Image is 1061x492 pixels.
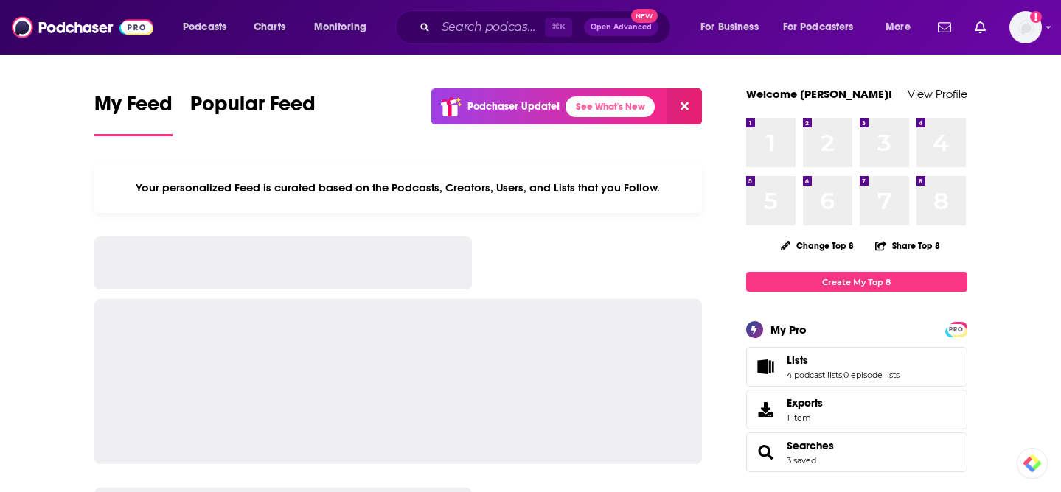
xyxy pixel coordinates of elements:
img: Podchaser - Follow, Share and Rate Podcasts [12,13,153,41]
button: open menu [173,15,246,39]
span: Lists [746,347,967,387]
a: Lists [751,356,781,377]
a: Lists [787,354,900,367]
a: Searches [751,442,781,463]
span: Exports [751,399,781,420]
span: Monitoring [314,17,366,38]
div: Your personalized Feed is curated based on the Podcasts, Creators, Users, and Lists that you Follow. [94,163,703,213]
a: My Feed [94,91,173,136]
img: User Profile [1009,11,1042,43]
button: open menu [304,15,386,39]
a: See What's New [566,96,655,117]
span: Open Advanced [591,24,652,31]
a: Exports [746,390,967,429]
span: For Business [700,17,759,38]
span: Charts [254,17,285,38]
div: My Pro [770,323,807,337]
svg: Add a profile image [1030,11,1042,23]
span: Exports [787,396,823,410]
span: My Feed [94,91,173,125]
a: Popular Feed [190,91,316,136]
span: Lists [787,354,808,367]
button: open menu [690,15,777,39]
span: New [631,9,658,23]
a: PRO [947,323,965,334]
input: Search podcasts, credits, & more... [436,15,545,39]
a: 4 podcast lists [787,370,842,380]
span: Logged in as zhopson [1009,11,1042,43]
span: Popular Feed [190,91,316,125]
button: Open AdvancedNew [584,18,658,36]
a: View Profile [908,87,967,101]
a: Searches [787,439,834,452]
span: ⌘ K [545,18,572,37]
a: Charts [244,15,294,39]
span: Searches [746,432,967,472]
span: 1 item [787,412,823,423]
a: 3 saved [787,455,816,465]
span: , [842,370,843,380]
span: For Podcasters [783,17,854,38]
button: Change Top 8 [772,236,863,255]
button: Share Top 8 [874,231,941,260]
span: More [886,17,911,38]
button: open menu [875,15,929,39]
a: Welcome [PERSON_NAME]! [746,87,892,101]
button: open menu [773,15,875,39]
div: Search podcasts, credits, & more... [409,10,685,44]
a: Show notifications dropdown [969,15,992,40]
a: Show notifications dropdown [932,15,957,40]
a: 0 episode lists [843,370,900,380]
span: Podcasts [183,17,226,38]
p: Podchaser Update! [467,100,560,113]
a: Create My Top 8 [746,272,967,292]
button: Show profile menu [1009,11,1042,43]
